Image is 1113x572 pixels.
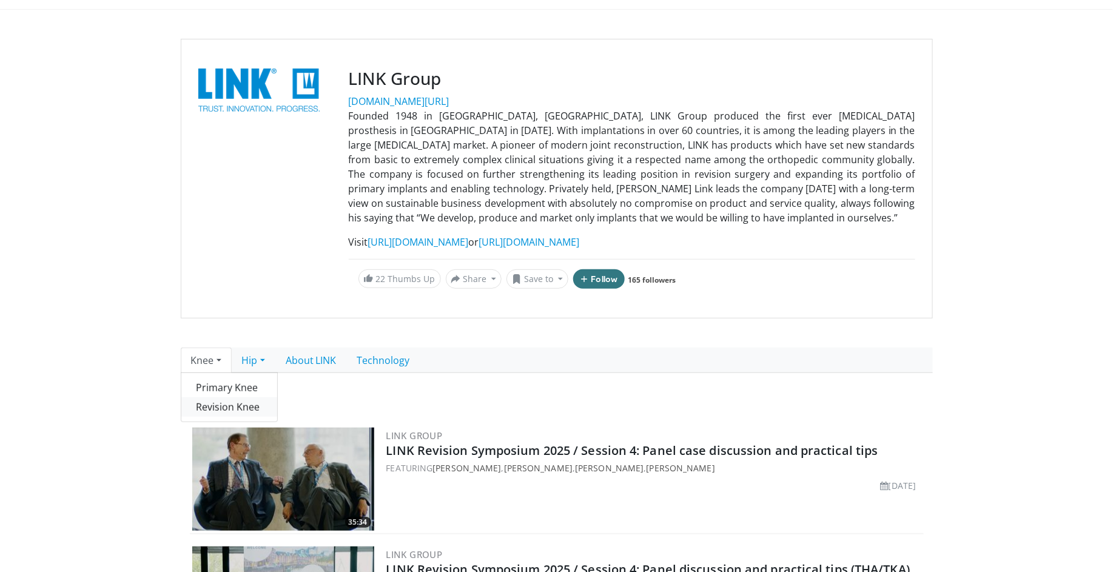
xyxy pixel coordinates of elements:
[573,269,625,289] button: Follow
[192,428,374,531] a: 35:34
[386,462,921,474] div: FEATURING , , ,
[647,462,715,474] a: [PERSON_NAME]
[506,269,568,289] button: Save to
[479,235,580,249] a: [URL][DOMAIN_NAME]
[386,548,443,560] a: LINK Group
[575,462,644,474] a: [PERSON_NAME]
[504,462,573,474] a: [PERSON_NAME]
[181,378,277,397] a: Primary Knee
[345,517,371,528] span: 35:34
[232,348,275,373] a: Hip
[181,397,277,417] a: Revision Knee
[349,69,915,89] h3: LINK Group
[349,95,449,108] a: [DOMAIN_NAME][URL]
[181,348,232,373] a: Knee
[376,273,386,284] span: 22
[192,428,374,531] img: f763ad4d-af6c-432c-8f2b-c2daf47df9ae.300x170_q85_crop-smart_upscale.jpg
[358,269,441,288] a: 22 Thumbs Up
[628,275,676,285] a: 165 followers
[368,235,469,249] a: [URL][DOMAIN_NAME]
[347,348,420,373] a: Technology
[386,442,878,459] a: LINK Revision Symposium 2025 / Session 4: Panel case discussion and practical tips
[881,479,916,492] li: [DATE]
[349,235,915,249] p: Visit or
[446,269,502,289] button: Share
[349,109,915,225] p: Founded 1948 in [GEOGRAPHIC_DATA], [GEOGRAPHIC_DATA], LINK Group produced the first ever [MEDICAL...
[386,429,443,442] a: LINK Group
[432,462,501,474] a: [PERSON_NAME]
[275,348,347,373] a: About LINK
